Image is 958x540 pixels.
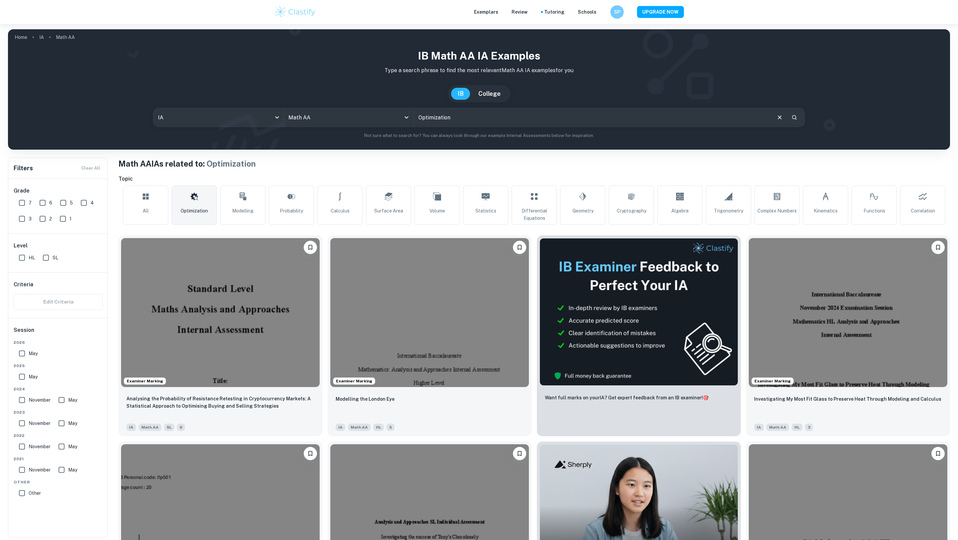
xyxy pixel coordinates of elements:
span: 2026 [14,339,103,345]
span: November [29,443,51,450]
a: Home [15,33,27,42]
input: E.g. modelling a logo, player arrangements, shape of an egg... [414,108,771,127]
span: November [29,420,51,427]
span: HL [373,424,384,431]
span: Examiner Marking [333,378,375,384]
span: Modelling [232,207,253,214]
span: 7 [29,199,32,206]
span: Probability [280,207,303,214]
span: Trigonometry [714,207,743,214]
span: 6 [49,199,52,206]
span: SL [164,424,174,431]
span: 2023 [14,409,103,415]
span: Cryptography [617,207,646,214]
span: Optimization [181,207,208,214]
a: Tutoring [544,8,564,16]
span: May [29,373,38,380]
h1: Math AA IAs related to: [118,158,950,170]
button: Bookmark [513,241,526,254]
h6: Level [14,242,103,250]
button: Bookmark [931,241,945,254]
p: Investigating My Most Fit Glass to Preserve Heat Through Modeling and Calculus [754,395,941,403]
img: profile cover [8,29,950,150]
span: Complex Numbers [757,207,797,214]
button: Bookmark [304,447,317,460]
span: HL [29,254,35,261]
p: Modelling the London Eye [336,395,395,403]
p: Type a search phrase to find the most relevant Math AA IA examples for you [13,67,945,74]
h6: Grade [14,187,103,195]
span: 1 [70,215,72,222]
span: Math AA [139,424,161,431]
button: IB [451,88,470,100]
span: Correlation [911,207,935,214]
span: May [68,396,77,404]
span: HL [792,424,802,431]
span: Other [14,479,103,485]
div: Criteria filters are unavailable when searching by topic [14,294,103,310]
span: 3 [29,215,32,222]
h6: Criteria [14,281,33,289]
h1: IB Math AA IA examples [13,48,945,64]
button: Clear [773,111,786,124]
button: SP [610,5,624,19]
h6: Session [14,326,103,339]
a: Examiner MarkingBookmarkAnalysing the Probability of Resistance Retesting in Cryptocurrency Marke... [118,235,322,436]
img: Clastify logo [274,5,316,19]
span: Differential Equations [515,207,554,222]
span: Surface Area [374,207,403,214]
span: SL [53,254,58,261]
span: Calculus [331,207,350,214]
span: Examiner Marking [752,378,793,384]
span: Algebra [671,207,689,214]
p: Review [512,8,528,16]
span: May [29,350,38,357]
span: 2021 [14,456,103,462]
button: Help and Feedback [602,10,605,14]
button: Bookmark [931,447,945,460]
p: Math AA [56,34,75,41]
span: Geometry [572,207,593,214]
button: Bookmark [513,447,526,460]
span: 5 [387,424,395,431]
a: Examiner MarkingBookmarkModelling the London EyeIAMath AAHL5 [328,235,532,436]
span: 2 [49,215,52,222]
h6: Topic [118,175,950,183]
button: Bookmark [304,241,317,254]
span: Other [29,489,41,497]
a: IA [39,33,44,42]
span: Volume [429,207,445,214]
button: UPGRADE NOW [637,6,684,18]
span: All [143,207,149,214]
p: Not sure what to search for? You can always look through our example Internal Assessments below f... [13,132,945,139]
span: Optimization [207,159,256,168]
span: IA [754,424,764,431]
span: Math AA [766,424,789,431]
img: Thumbnail [540,238,738,386]
span: Examiner Marking [124,378,166,384]
span: May [68,420,77,427]
h6: SP [613,8,621,16]
span: November [29,466,51,473]
span: 🎯 [703,395,709,400]
span: 2024 [14,386,103,392]
span: Statistics [475,207,496,214]
span: IA [126,424,136,431]
img: Math AA IA example thumbnail: Modelling the London Eye [330,238,529,387]
span: 2025 [14,363,103,369]
span: Math AA [348,424,371,431]
a: Schools [578,8,596,16]
span: Functions [864,207,885,214]
span: 6 [177,424,185,431]
a: ThumbnailWant full marks on yourIA? Get expert feedback from an IB examiner! [537,235,741,436]
span: 4 [90,199,94,206]
img: Math AA IA example thumbnail: Analysing the Probability of Resistance [121,238,320,387]
span: November [29,396,51,404]
button: Search [789,112,800,123]
span: 2022 [14,433,103,439]
img: Math AA IA example thumbnail: Investigating My Most Fit Glass to Prese [749,238,947,387]
div: IA [153,108,283,127]
button: Open [402,113,411,122]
